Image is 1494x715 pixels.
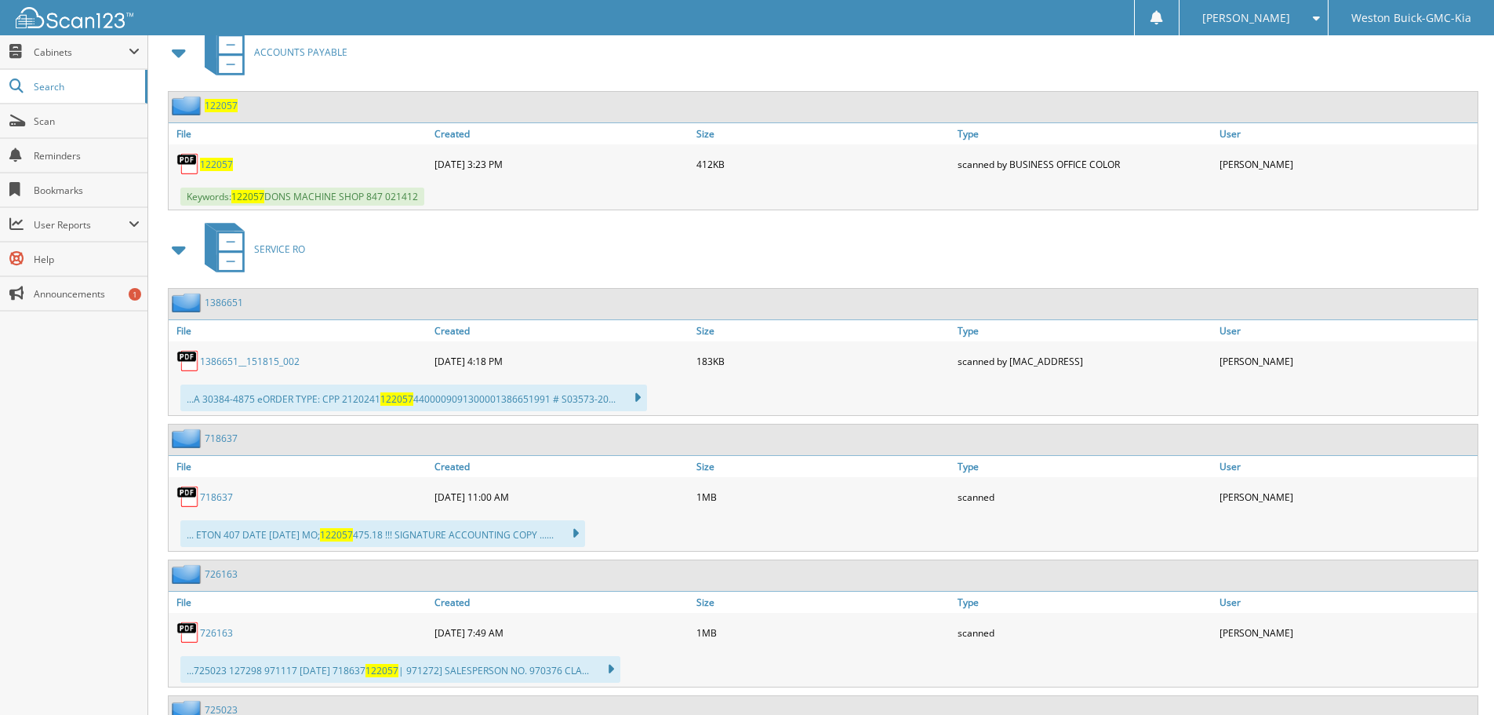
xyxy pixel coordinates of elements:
[954,592,1216,613] a: Type
[34,218,129,232] span: User Reports
[34,184,140,197] span: Bookmarks
[431,345,692,377] div: [DATE] 4:18 PM
[431,481,692,513] div: [DATE] 11:00 AM
[176,152,200,176] img: PDF.png
[254,243,305,256] span: SERVICE RO
[176,621,200,644] img: PDF.png
[692,481,954,513] div: 1MB
[692,456,954,477] a: Size
[431,456,692,477] a: Created
[200,355,300,368] a: 1386651__151815_002
[180,188,424,206] span: Keywords: DONS MACHINE SHOP 847 021412
[34,46,129,59] span: Cabinets
[176,485,200,509] img: PDF.png
[431,148,692,180] div: [DATE] 3:23 PM
[200,491,233,504] a: 718637
[1216,592,1478,613] a: User
[34,287,140,301] span: Announcements
[169,123,431,144] a: File
[16,7,133,28] img: scan123-logo-white.svg
[1216,320,1478,341] a: User
[692,592,954,613] a: Size
[180,520,585,547] div: ... ETON 407 DATE [DATE] MO; 475.18 !!! SIGNATURE ACCOUNTING COPY ......
[34,149,140,162] span: Reminders
[1216,456,1478,477] a: User
[205,432,238,445] a: 718637
[169,592,431,613] a: File
[205,567,238,581] a: 726163
[954,345,1216,377] div: scanned by [MAC_ADDRESS]
[1216,617,1478,648] div: [PERSON_NAME]
[180,656,620,683] div: ...725023 127298 971117 [DATE] 718637 | 971272] SALESPERSON NO. 970376 CLA...
[954,320,1216,341] a: Type
[431,617,692,648] div: [DATE] 7:49 AM
[954,481,1216,513] div: scanned
[34,253,140,266] span: Help
[172,564,205,584] img: folder2.png
[195,218,305,280] a: SERVICE RO
[954,148,1216,180] div: scanned by BUSINESS OFFICE COLOR
[692,320,954,341] a: Size
[172,293,205,312] img: folder2.png
[1202,13,1290,23] span: [PERSON_NAME]
[169,456,431,477] a: File
[176,349,200,373] img: PDF.png
[431,123,692,144] a: Created
[365,664,398,677] span: 122057
[172,96,205,115] img: folder2.png
[205,99,238,112] a: 122057
[169,320,431,341] a: File
[431,320,692,341] a: Created
[34,80,137,93] span: Search
[34,115,140,128] span: Scan
[1216,345,1478,377] div: [PERSON_NAME]
[172,429,205,448] img: folder2.png
[254,46,347,59] span: ACCOUNTS PAYABLE
[431,592,692,613] a: Created
[1351,13,1471,23] span: Weston Buick-GMC-Kia
[129,288,141,301] div: 1
[380,392,413,406] span: 122057
[692,617,954,648] div: 1MB
[692,345,954,377] div: 183KB
[692,123,954,144] a: Size
[954,617,1216,648] div: scanned
[954,123,1216,144] a: Type
[200,626,233,640] a: 726163
[200,158,233,171] a: 122057
[1216,481,1478,513] div: [PERSON_NAME]
[954,456,1216,477] a: Type
[1216,123,1478,144] a: User
[205,296,243,309] a: 1386651
[180,385,647,411] div: ...A 30384-4875 eORDER TYPE: CPP 2120241 4400009091300001386651991 # S03573-20...
[231,190,264,203] span: 122057
[195,21,347,83] a: ACCOUNTS PAYABLE
[1216,148,1478,180] div: [PERSON_NAME]
[320,528,353,542] span: 122057
[692,148,954,180] div: 412KB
